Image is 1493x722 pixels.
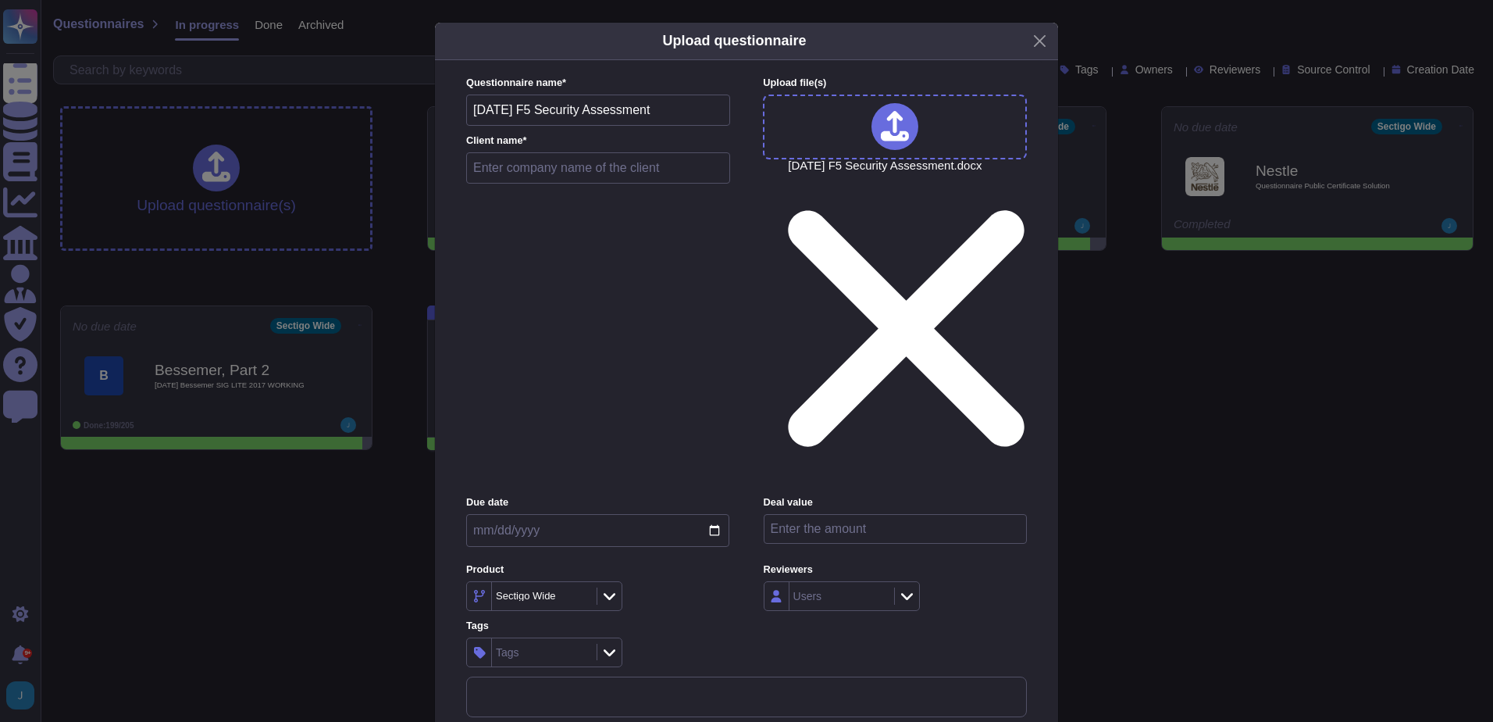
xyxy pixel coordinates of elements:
input: Enter company name of the client [466,152,730,184]
label: Product [466,565,729,575]
label: Questionnaire name [466,78,730,88]
button: Close [1028,29,1052,53]
div: Tags [496,647,519,658]
label: Client name [466,136,730,146]
label: Reviewers [764,565,1027,575]
input: Enter the amount [764,514,1027,544]
span: Upload file (s) [763,77,826,88]
label: Deal value [764,498,1027,508]
label: Tags [466,621,729,631]
div: Users [793,591,822,602]
div: Sectigo Wide [496,591,556,601]
label: Due date [466,498,729,508]
h5: Upload questionnaire [662,30,806,52]
input: Enter questionnaire name [466,95,730,126]
input: Due date [466,514,729,547]
span: [DATE] F5 Security Assessment.docx [788,159,1024,486]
